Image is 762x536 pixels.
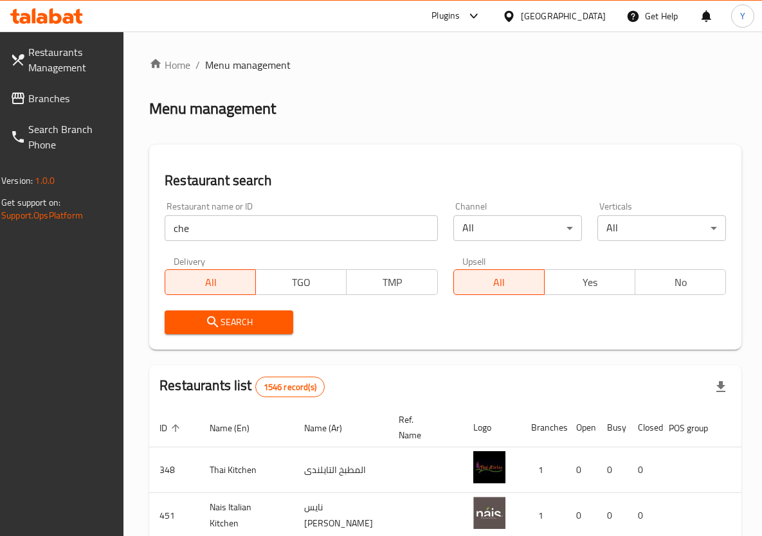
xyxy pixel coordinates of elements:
[149,57,190,73] a: Home
[473,497,505,529] img: Nais Italian Kitchen
[462,256,486,265] label: Upsell
[550,273,630,292] span: Yes
[304,420,359,436] span: Name (Ar)
[566,447,597,493] td: 0
[175,314,283,330] span: Search
[705,371,736,402] div: Export file
[174,256,206,265] label: Delivery
[149,57,741,73] nav: breadcrumb
[459,273,540,292] span: All
[473,451,505,483] img: Thai Kitchen
[35,172,55,189] span: 1.0.0
[669,420,725,436] span: POS group
[199,447,294,493] td: Thai Kitchen
[165,310,293,334] button: Search
[159,420,184,436] span: ID
[255,269,347,295] button: TGO
[256,381,324,393] span: 1546 record(s)
[149,447,199,493] td: 348
[261,273,341,292] span: TGO
[640,273,721,292] span: No
[566,408,597,447] th: Open
[195,57,200,73] li: /
[352,273,432,292] span: TMP
[1,194,60,211] span: Get support on:
[453,215,582,241] div: All
[740,9,745,23] span: Y
[1,172,33,189] span: Version:
[165,171,726,190] h2: Restaurant search
[159,376,325,397] h2: Restaurants list
[521,9,606,23] div: [GEOGRAPHIC_DATA]
[597,447,628,493] td: 0
[1,207,83,224] a: Support.OpsPlatform
[521,408,566,447] th: Branches
[165,269,256,295] button: All
[597,215,726,241] div: All
[28,91,112,106] span: Branches
[28,121,112,152] span: Search Branch Phone
[28,44,112,75] span: Restaurants Management
[628,408,658,447] th: Closed
[635,269,726,295] button: No
[628,447,658,493] td: 0
[170,273,251,292] span: All
[521,447,566,493] td: 1
[453,269,545,295] button: All
[294,447,388,493] td: المطبخ التايلندى
[463,408,521,447] th: Logo
[210,420,266,436] span: Name (En)
[431,8,460,24] div: Plugins
[544,269,635,295] button: Yes
[346,269,437,295] button: TMP
[149,98,276,119] h2: Menu management
[205,57,291,73] span: Menu management
[165,215,437,241] input: Search for restaurant name or ID..
[597,408,628,447] th: Busy
[399,412,448,443] span: Ref. Name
